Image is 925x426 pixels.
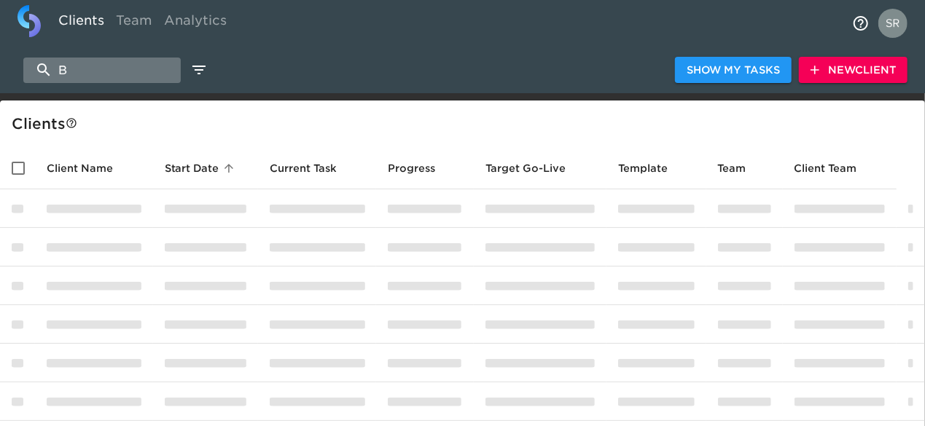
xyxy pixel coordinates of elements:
[799,57,908,84] button: NewClient
[618,159,687,177] span: Template
[23,58,181,83] input: search
[843,6,878,41] button: notifications
[158,5,233,41] a: Analytics
[811,61,896,79] span: New Client
[675,57,792,84] button: Show My Tasks
[795,159,876,177] span: Client Team
[878,9,908,38] img: Profile
[165,159,238,177] span: Start Date
[47,159,132,177] span: Client Name
[485,159,585,177] span: Target Go-Live
[110,5,158,41] a: Team
[52,5,110,41] a: Clients
[187,58,211,82] button: edit
[388,159,454,177] span: Progress
[66,117,77,129] svg: This is a list of all of your clients and clients shared with you
[17,5,41,37] img: logo
[12,112,919,135] div: Client s
[687,61,780,79] span: Show My Tasks
[485,159,566,177] span: Calculated based on the start date and the duration of all Tasks contained in this Hub.
[718,159,765,177] span: Team
[270,159,337,177] span: This is the next Task in this Hub that should be completed
[270,159,356,177] span: Current Task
